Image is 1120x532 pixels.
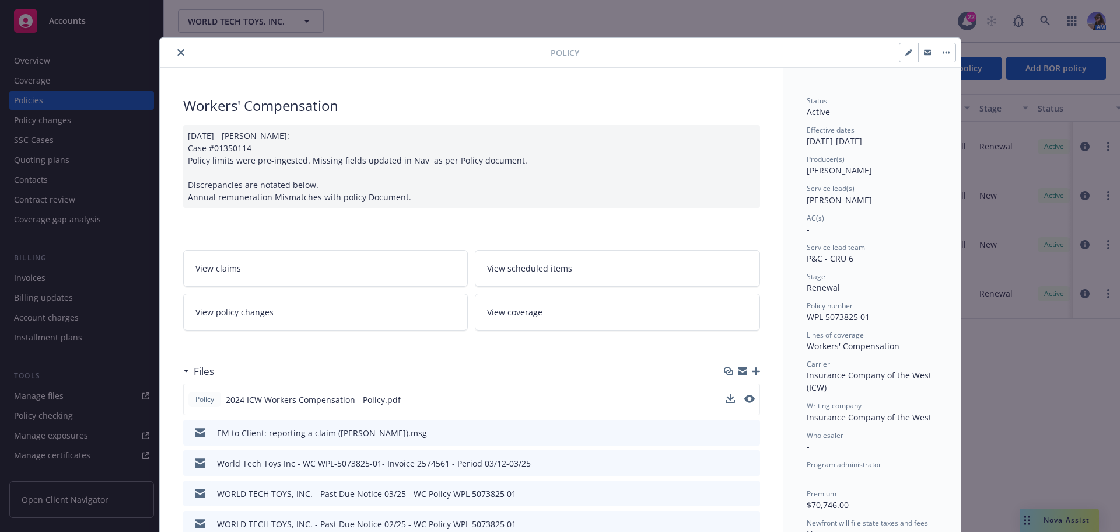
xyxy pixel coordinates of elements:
[807,282,840,293] span: Renewal
[551,47,579,59] span: Policy
[807,194,872,206] span: [PERSON_NAME]
[807,489,836,499] span: Premium
[226,394,401,406] span: 2024 ICW Workers Compensation - Policy.pdf
[807,311,870,322] span: WPL 5073825 01
[807,412,932,423] span: Insurance Company of the West
[807,106,830,117] span: Active
[475,294,760,331] a: View coverage
[807,470,810,481] span: -
[744,395,755,403] button: preview file
[726,427,736,439] button: download file
[807,96,827,106] span: Status
[217,457,531,470] div: World Tech Toys Inc - WC WPL-5073825-01- Invoice 2574561 - Period 03/12-03/25
[193,394,216,405] span: Policy
[807,242,865,252] span: Service lead team
[807,301,853,311] span: Policy number
[745,427,755,439] button: preview file
[807,330,864,340] span: Lines of coverage
[726,488,736,500] button: download file
[807,253,853,264] span: P&C - CRU 6
[195,262,241,274] span: View claims
[726,457,736,470] button: download file
[807,272,825,281] span: Stage
[745,518,755,530] button: preview file
[183,96,760,116] div: Workers' Compensation
[183,364,214,379] div: Files
[183,125,760,208] div: [DATE] - [PERSON_NAME]: Case #01350114 Policy limits were pre-ingested. Missing fields updated in...
[807,359,830,369] span: Carrier
[183,250,468,287] a: View claims
[217,488,516,500] div: WORLD TECH TOYS, INC. - Past Due Notice 03/25 - WC Policy WPL 5073825 01
[194,364,214,379] h3: Files
[217,427,427,439] div: EM to Client: reporting a claim ([PERSON_NAME]).msg
[807,125,937,147] div: [DATE] - [DATE]
[807,499,849,510] span: $70,746.00
[745,488,755,500] button: preview file
[487,306,542,318] span: View coverage
[807,213,824,223] span: AC(s)
[807,154,845,164] span: Producer(s)
[807,165,872,176] span: [PERSON_NAME]
[475,250,760,287] a: View scheduled items
[807,125,855,135] span: Effective dates
[726,394,735,403] button: download file
[807,460,881,470] span: Program administrator
[726,518,736,530] button: download file
[195,306,274,318] span: View policy changes
[807,441,810,452] span: -
[807,340,937,352] div: Workers' Compensation
[183,294,468,331] a: View policy changes
[807,430,843,440] span: Wholesaler
[217,518,516,530] div: WORLD TECH TOYS, INC. - Past Due Notice 02/25 - WC Policy WPL 5073825 01
[487,262,572,274] span: View scheduled items
[807,518,928,528] span: Newfront will file state taxes and fees
[807,183,855,193] span: Service lead(s)
[807,401,862,411] span: Writing company
[807,224,810,235] span: -
[807,370,934,393] span: Insurance Company of the West (ICW)
[174,46,188,60] button: close
[745,457,755,470] button: preview file
[726,394,735,406] button: download file
[744,394,755,406] button: preview file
